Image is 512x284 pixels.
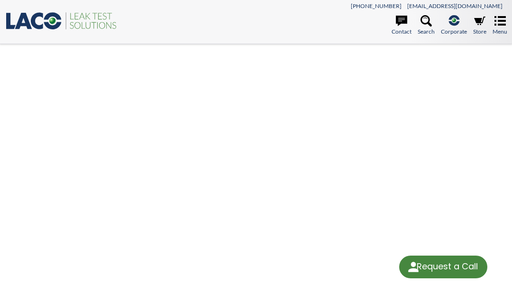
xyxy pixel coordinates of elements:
span: Corporate [441,27,467,36]
a: Contact [392,15,411,36]
div: Request a Call [417,256,478,277]
div: Request a Call [399,256,487,278]
img: round button [406,259,421,275]
a: Store [473,15,486,36]
a: Menu [493,15,507,36]
a: Search [418,15,435,36]
a: [EMAIL_ADDRESS][DOMAIN_NAME] [407,2,503,9]
a: [PHONE_NUMBER] [351,2,402,9]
